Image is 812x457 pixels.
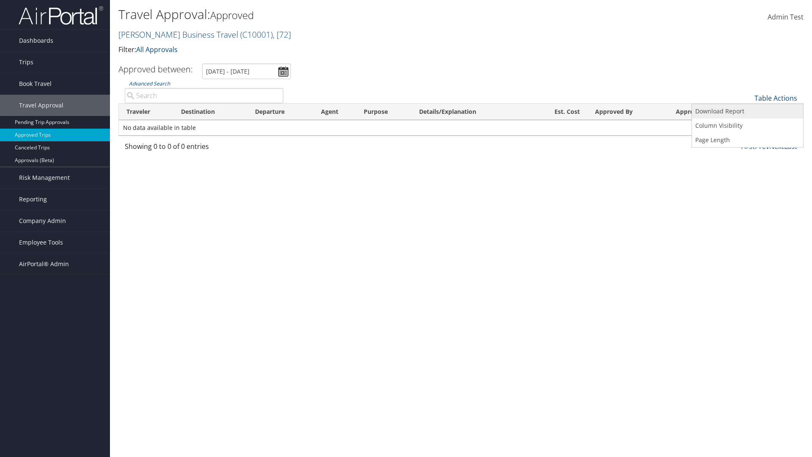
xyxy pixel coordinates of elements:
[19,6,103,25] img: airportal-logo.png
[19,189,47,210] span: Reporting
[19,52,33,73] span: Trips
[19,73,52,94] span: Book Travel
[692,118,803,133] a: Column Visibility
[692,104,803,118] a: Download Report
[19,232,63,253] span: Employee Tools
[19,95,63,116] span: Travel Approval
[692,133,803,147] a: Page Length
[19,167,70,188] span: Risk Management
[19,210,66,231] span: Company Admin
[19,253,69,275] span: AirPortal® Admin
[19,30,53,51] span: Dashboards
